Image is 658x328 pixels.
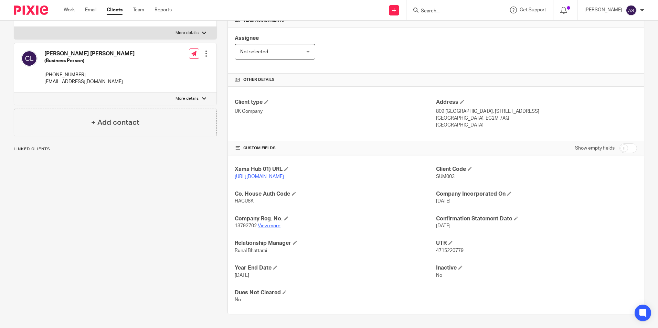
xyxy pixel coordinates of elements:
[235,240,436,247] h4: Relationship Manager
[235,99,436,106] h4: Client type
[436,264,637,272] h4: Inactive
[44,57,135,64] h5: (Business Person)
[44,78,135,85] p: [EMAIL_ADDRESS][DOMAIN_NAME]
[626,5,637,16] img: svg%3E
[64,7,75,13] a: Work
[436,273,442,278] span: No
[107,7,123,13] a: Clients
[235,273,249,278] span: [DATE]
[235,190,436,198] h4: Co. House Auth Code
[155,7,172,13] a: Reports
[258,223,280,228] a: View more
[235,199,254,204] span: HAGU8K
[520,8,546,12] span: Get Support
[235,223,257,228] span: 13792702
[235,166,436,173] h4: Xama Hub 01) URL
[436,223,450,228] span: [DATE]
[235,248,267,253] span: Runal Bhattarai
[240,50,268,54] span: Not selected
[44,72,135,78] p: [PHONE_NUMBER]
[436,166,637,173] h4: Client Code
[584,7,622,13] p: [PERSON_NAME]
[235,264,436,272] h4: Year End Date
[420,8,482,14] input: Search
[436,174,455,179] span: SUM003
[235,297,241,302] span: No
[436,248,464,253] span: 4715220779
[235,35,259,41] span: Assignee
[436,215,637,222] h4: Confirmation Statement Date
[235,174,284,179] a: [URL][DOMAIN_NAME]
[235,215,436,222] h4: Company Reg. No.
[14,146,217,152] p: Linked clients
[133,7,144,13] a: Team
[436,122,637,129] p: [GEOGRAPHIC_DATA]
[21,50,38,67] img: svg%3E
[85,7,96,13] a: Email
[436,190,637,198] h4: Company Incorporated On
[14,6,48,15] img: Pixie
[436,115,637,122] p: [GEOGRAPHIC_DATA], EC2M 7AQ
[243,77,275,83] span: Other details
[235,289,436,296] h4: Dues Not Cleared
[575,145,615,152] label: Show empty fields
[436,99,637,106] h4: Address
[235,145,436,151] h4: CUSTOM FIELDS
[436,108,637,115] p: 809 [GEOGRAPHIC_DATA], [STREET_ADDRESS]
[436,240,637,247] h4: UTR
[176,96,199,101] p: More details
[436,199,450,204] span: [DATE]
[235,108,436,115] p: UK Company
[44,50,135,57] h4: [PERSON_NAME] [PERSON_NAME]
[176,30,199,36] p: More details
[91,117,139,128] h4: + Add contact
